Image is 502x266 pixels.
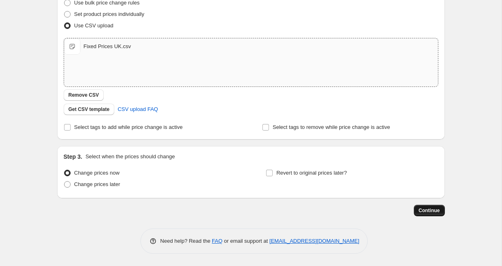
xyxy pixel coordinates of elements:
span: Need help? Read the [160,238,212,244]
span: Set product prices individually [74,11,144,17]
span: Revert to original prices later? [276,170,347,176]
a: [EMAIL_ADDRESS][DOMAIN_NAME] [269,238,359,244]
p: Select when the prices should change [85,153,175,161]
a: FAQ [212,238,222,244]
span: Use CSV upload [74,22,113,29]
h2: Step 3. [64,153,82,161]
button: Continue [414,205,445,216]
button: Get CSV template [64,104,115,115]
a: CSV upload FAQ [113,103,163,116]
span: Select tags to remove while price change is active [273,124,390,130]
span: Continue [419,207,440,214]
div: Fixed Prices UK.csv [84,42,131,51]
span: Change prices later [74,181,120,187]
span: or email support at [222,238,269,244]
span: Select tags to add while price change is active [74,124,183,130]
button: Remove CSV [64,89,104,101]
span: Change prices now [74,170,120,176]
span: CSV upload FAQ [118,105,158,113]
span: Get CSV template [69,106,110,113]
span: Remove CSV [69,92,99,98]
